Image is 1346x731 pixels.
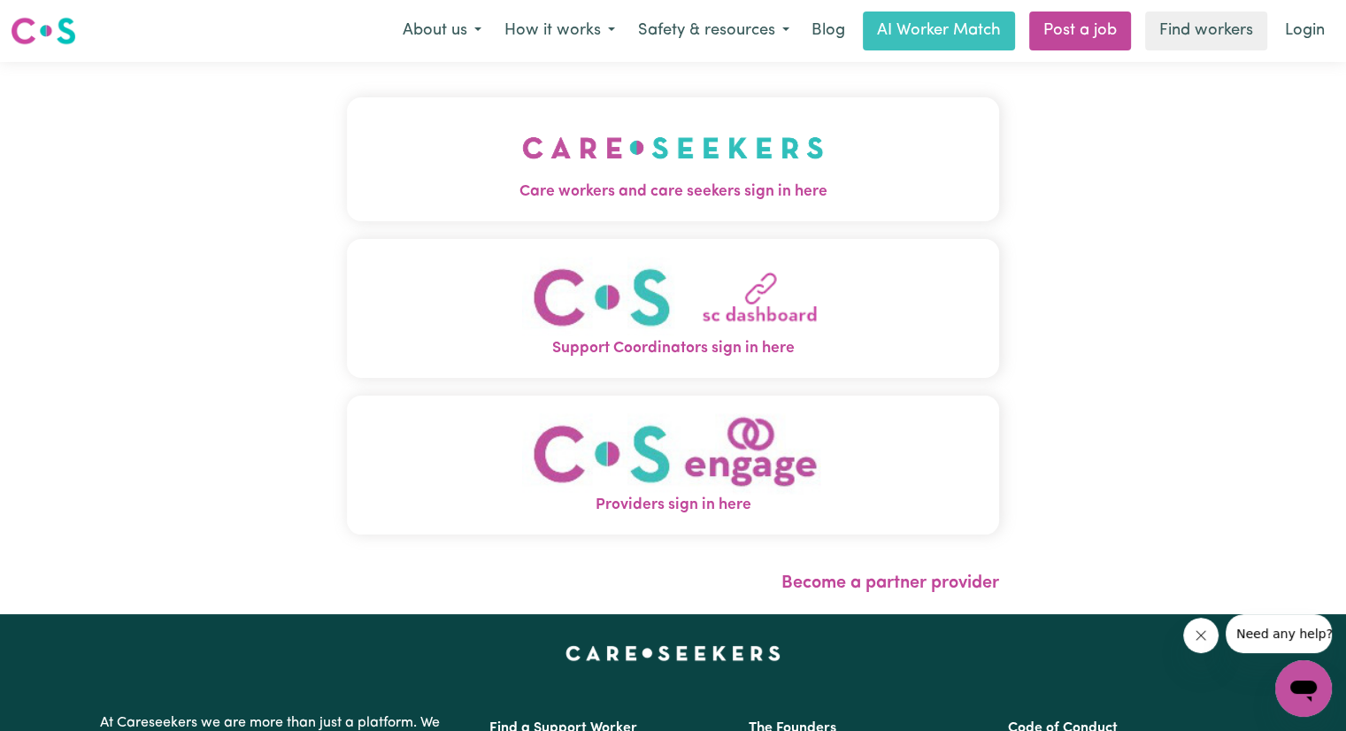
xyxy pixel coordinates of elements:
span: Care workers and care seekers sign in here [347,181,999,204]
img: Careseekers logo [11,15,76,47]
iframe: Close message [1183,618,1219,653]
span: Support Coordinators sign in here [347,337,999,360]
a: Find workers [1145,12,1267,50]
a: Blog [801,12,856,50]
a: AI Worker Match [863,12,1015,50]
button: Providers sign in here [347,396,999,535]
a: Post a job [1029,12,1131,50]
button: Safety & resources [627,12,801,50]
a: Become a partner provider [781,574,999,592]
iframe: Message from company [1226,614,1332,653]
iframe: Button to launch messaging window [1275,660,1332,717]
span: Providers sign in here [347,494,999,517]
a: Careseekers logo [11,11,76,51]
a: Careseekers home page [565,646,781,660]
button: How it works [493,12,627,50]
button: Care workers and care seekers sign in here [347,97,999,221]
span: Need any help? [11,12,107,27]
button: About us [391,12,493,50]
button: Support Coordinators sign in here [347,239,999,378]
a: Login [1274,12,1335,50]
